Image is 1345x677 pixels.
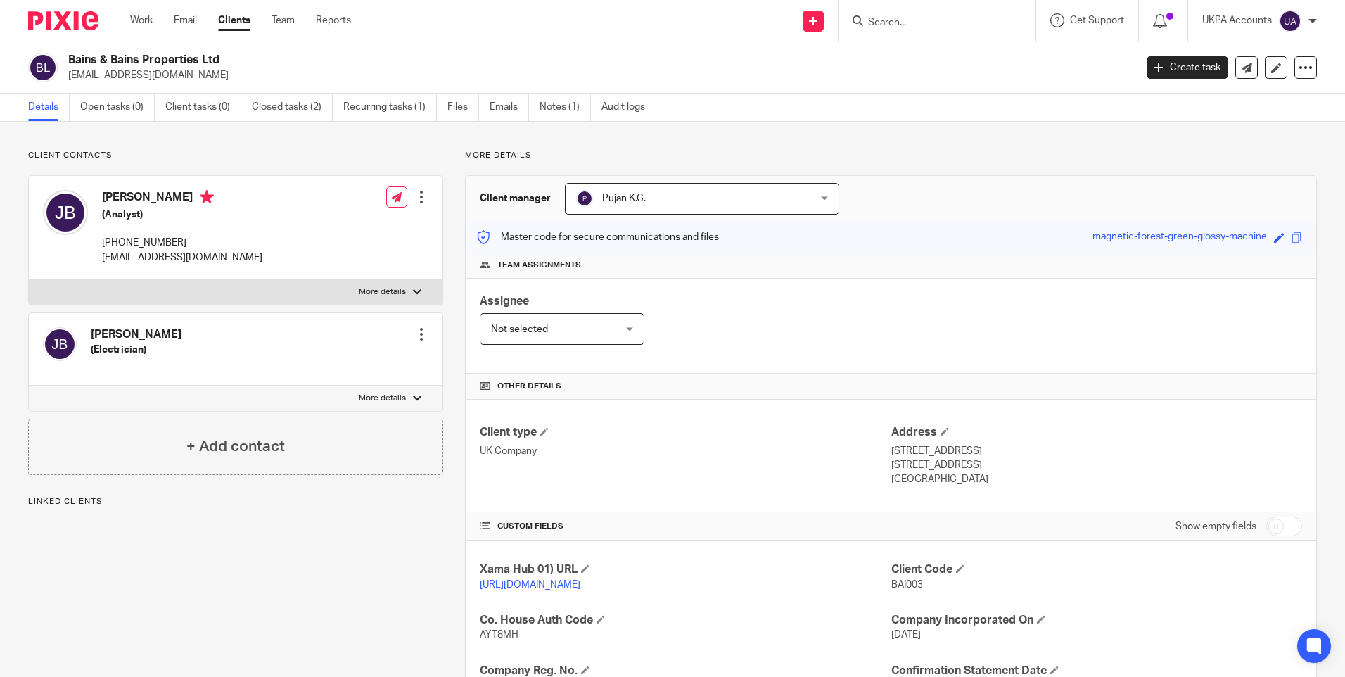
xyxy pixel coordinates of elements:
p: [GEOGRAPHIC_DATA] [891,472,1302,486]
h4: Xama Hub 01) URL [480,562,891,577]
p: Master code for secure communications and files [476,230,719,244]
span: AYT8MH [480,630,518,640]
h4: [PERSON_NAME] [102,190,262,208]
i: Primary [200,190,214,204]
p: [STREET_ADDRESS] [891,458,1302,472]
a: Create task [1147,56,1228,79]
p: UK Company [480,444,891,458]
a: Email [174,13,197,27]
img: svg%3E [576,190,593,207]
a: Clients [218,13,250,27]
label: Show empty fields [1175,519,1256,533]
a: Open tasks (0) [80,94,155,121]
p: More details [359,286,406,298]
img: svg%3E [43,327,77,361]
span: [DATE] [891,630,921,640]
p: UKPA Accounts [1202,13,1272,27]
img: svg%3E [1279,10,1301,32]
h4: [PERSON_NAME] [91,327,181,342]
span: BAI003 [891,580,923,590]
h5: (Analyst) [102,208,262,222]
h3: Client manager [480,191,551,205]
span: Assignee [480,296,529,307]
a: Team [272,13,295,27]
p: [PHONE_NUMBER] [102,236,262,250]
a: [URL][DOMAIN_NAME] [480,580,580,590]
h5: (Electrician) [91,343,181,357]
h4: Client type [480,425,891,440]
span: Get Support [1070,15,1124,25]
p: More details [359,393,406,404]
h2: Bains & Bains Properties Ltd [68,53,914,68]
img: Pixie [28,11,98,30]
input: Search [867,17,993,30]
h4: Address [891,425,1302,440]
span: Pujan K.C. [602,194,646,203]
p: More details [465,150,1317,161]
p: Client contacts [28,150,443,161]
span: Other details [497,381,561,392]
a: Emails [490,94,529,121]
span: Team assignments [497,260,581,271]
a: Notes (1) [540,94,591,121]
h4: Company Incorporated On [891,613,1302,628]
img: svg%3E [43,190,88,235]
h4: Co. House Auth Code [480,613,891,628]
a: Recurring tasks (1) [343,94,437,121]
a: Closed tasks (2) [252,94,333,121]
h4: CUSTOM FIELDS [480,521,891,532]
a: Audit logs [601,94,656,121]
a: Client tasks (0) [165,94,241,121]
div: magnetic-forest-green-glossy-machine [1092,229,1267,246]
a: Reports [316,13,351,27]
p: Linked clients [28,496,443,507]
h4: + Add contact [186,436,285,457]
h4: Client Code [891,562,1302,577]
p: [STREET_ADDRESS] [891,444,1302,458]
span: Not selected [491,324,548,334]
p: [EMAIL_ADDRESS][DOMAIN_NAME] [68,68,1126,82]
img: svg%3E [28,53,58,82]
p: [EMAIL_ADDRESS][DOMAIN_NAME] [102,251,262,265]
a: Files [447,94,479,121]
a: Details [28,94,70,121]
a: Work [130,13,153,27]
